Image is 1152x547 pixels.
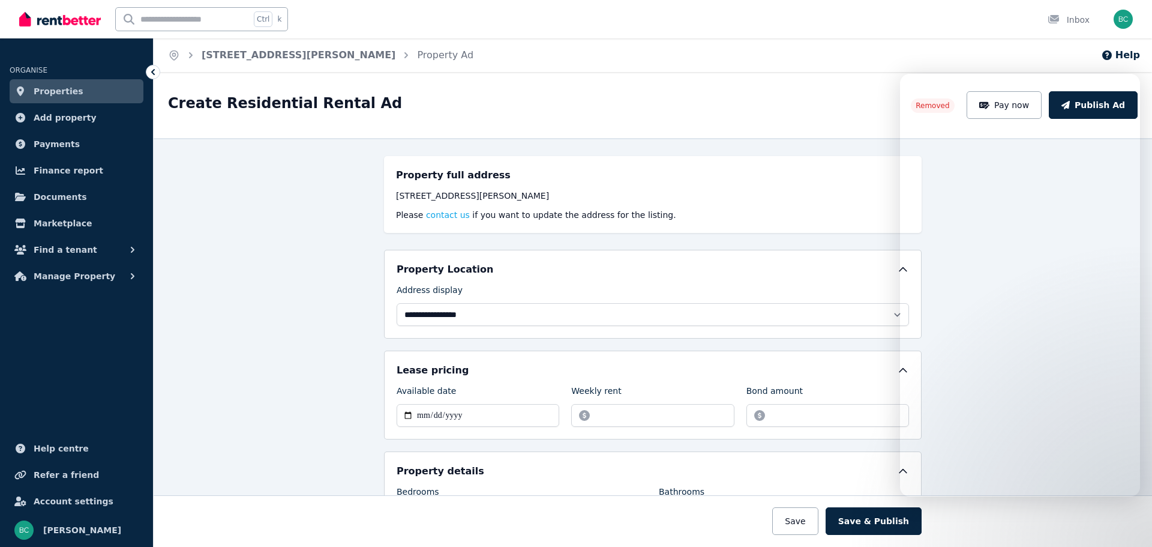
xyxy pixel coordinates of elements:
[34,269,115,283] span: Manage Property
[397,486,439,503] label: Bedrooms
[154,38,488,72] nav: Breadcrumb
[254,11,272,27] span: Ctrl
[10,185,143,209] a: Documents
[396,168,511,183] h5: Property full address
[202,49,395,61] a: [STREET_ADDRESS][PERSON_NAME]
[10,106,143,130] a: Add property
[168,94,402,113] h1: Create Residential Rental Ad
[34,441,89,456] span: Help centre
[417,49,473,61] a: Property Ad
[34,243,97,257] span: Find a tenant
[396,190,910,202] div: [STREET_ADDRESS][PERSON_NAME]
[19,10,101,28] img: RentBetter
[772,507,818,535] button: Save
[10,238,143,262] button: Find a tenant
[34,137,80,151] span: Payments
[34,110,97,125] span: Add property
[10,211,143,235] a: Marketplace
[277,14,281,24] span: k
[34,494,113,509] span: Account settings
[14,521,34,540] img: Brett Cumming
[397,385,456,402] label: Available date
[1114,10,1133,29] img: Brett Cumming
[397,464,484,479] h5: Property details
[10,132,143,156] a: Payments
[10,489,143,513] a: Account settings
[826,507,922,535] button: Save & Publish
[396,209,910,221] p: Please if you want to update the address for the listing.
[34,216,92,231] span: Marketplace
[10,66,47,74] span: ORGANISE
[10,463,143,487] a: Refer a friend
[1111,506,1140,535] iframe: Intercom live chat
[426,209,470,221] button: contact us
[900,74,1140,497] iframe: Intercom live chat
[397,363,469,378] h5: Lease pricing
[10,79,143,103] a: Properties
[659,486,704,503] label: Bathrooms
[43,523,121,537] span: [PERSON_NAME]
[1048,14,1090,26] div: Inbox
[34,190,87,204] span: Documents
[10,437,143,461] a: Help centre
[34,84,83,98] span: Properties
[397,262,493,277] h5: Property Location
[397,284,463,301] label: Address display
[10,264,143,288] button: Manage Property
[34,468,99,482] span: Refer a friend
[571,385,621,402] label: Weekly rent
[1101,48,1140,62] button: Help
[34,163,103,178] span: Finance report
[746,385,803,402] label: Bond amount
[10,159,143,183] a: Finance report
